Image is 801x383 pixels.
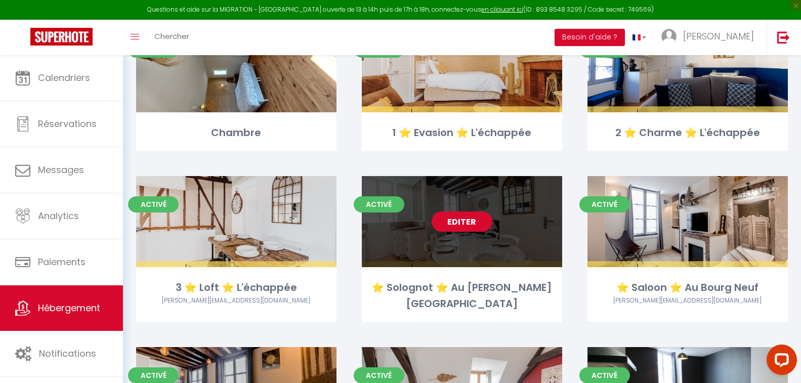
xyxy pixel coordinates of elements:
[206,211,267,232] a: Editer
[777,31,790,44] img: logout
[39,347,96,360] span: Notifications
[38,209,79,222] span: Analytics
[587,280,788,295] div: ⭐ Saloon ⭐ Au Bourg Neuf
[661,29,677,44] img: ...
[481,5,523,14] a: en cliquant ici
[354,196,404,212] span: Activé
[587,125,788,141] div: 2 ⭐ Charme ⭐ L'échappée
[38,256,86,268] span: Paiements
[136,280,336,295] div: 3 ⭐ Loft ⭐ L'échappée
[579,196,630,212] span: Activé
[154,31,189,41] span: Chercher
[555,29,625,46] button: Besoin d'aide ?
[206,57,267,77] a: Editer
[432,57,492,77] a: Editer
[654,20,767,55] a: ... [PERSON_NAME]
[38,163,84,176] span: Messages
[362,280,562,312] div: ⭐ Solognot ⭐ Au [PERSON_NAME][GEOGRAPHIC_DATA]
[38,71,90,84] span: Calendriers
[657,211,718,232] a: Editer
[38,117,97,130] span: Réservations
[758,341,801,383] iframe: LiveChat chat widget
[432,211,492,232] a: Editer
[587,296,788,306] div: Airbnb
[362,125,562,141] div: 1 ⭐ Evasion ⭐ L'échappée
[30,28,93,46] img: Super Booking
[147,20,197,55] a: Chercher
[136,125,336,141] div: Chambre
[128,196,179,212] span: Activé
[683,30,754,42] span: [PERSON_NAME]
[136,296,336,306] div: Airbnb
[657,57,718,77] a: Editer
[38,302,100,314] span: Hébergement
